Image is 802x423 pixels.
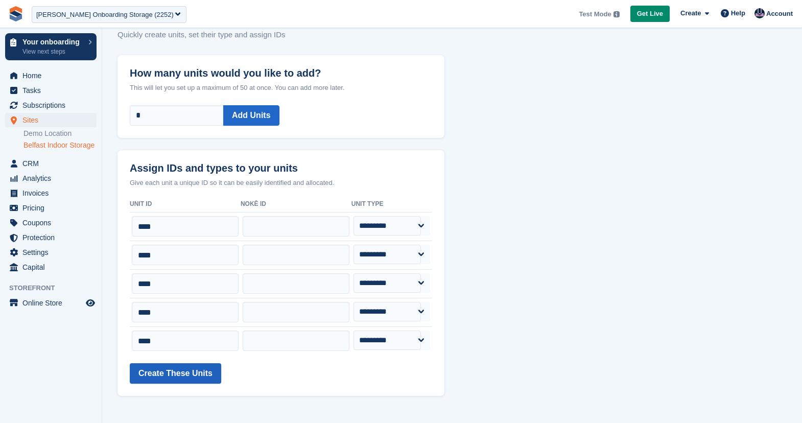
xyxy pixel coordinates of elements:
span: Create [680,8,701,18]
button: Create These Units [130,363,221,384]
span: Home [22,68,84,83]
a: Belfast Indoor Storage [23,140,97,150]
img: icon-info-grey-7440780725fd019a000dd9b08b2336e03edf1995a4989e88bcd33f0948082b44.svg [614,11,620,17]
p: Quickly create units, set their type and assign IDs [117,29,332,41]
a: menu [5,156,97,171]
span: Pricing [22,201,84,215]
th: Unit Type [351,196,432,213]
span: Test Mode [579,9,611,19]
a: menu [5,260,97,274]
a: menu [5,230,97,245]
span: Protection [22,230,84,245]
p: Your onboarding [22,38,83,45]
span: Sites [22,113,84,127]
span: Analytics [22,171,84,185]
a: menu [5,68,97,83]
a: menu [5,216,97,230]
span: Online Store [22,296,84,310]
span: Coupons [22,216,84,230]
img: Oliver Bruce [754,8,765,18]
div: [PERSON_NAME] Onboarding Storage (2252) [36,10,174,20]
span: Storefront [9,283,102,293]
a: Your onboarding View next steps [5,33,97,60]
img: stora-icon-8386f47178a22dfd0bd8f6a31ec36ba5ce8667c1dd55bd0f319d3a0aa187defe.svg [8,6,23,21]
a: menu [5,186,97,200]
th: Unit ID [130,196,241,213]
span: Get Live [637,9,663,19]
p: Give each unit a unique ID so it can be easily identified and allocated. [130,178,432,188]
p: View next steps [22,47,83,56]
a: menu [5,113,97,127]
span: Tasks [22,83,84,98]
a: Get Live [630,6,670,22]
span: Subscriptions [22,98,84,112]
a: menu [5,245,97,260]
a: Preview store [84,297,97,309]
a: menu [5,171,97,185]
span: Settings [22,245,84,260]
th: Nokē ID [241,196,351,213]
span: CRM [22,156,84,171]
a: menu [5,98,97,112]
a: menu [5,201,97,215]
a: menu [5,83,97,98]
label: How many units would you like to add? [130,55,432,79]
a: Demo Location [23,129,97,138]
strong: Assign IDs and types to your units [130,162,298,174]
button: Add Units [223,105,279,126]
a: menu [5,296,97,310]
span: Help [731,8,745,18]
p: This will let you set up a maximum of 50 at once. You can add more later. [130,83,432,93]
span: Invoices [22,186,84,200]
span: Capital [22,260,84,274]
span: Account [766,9,793,19]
